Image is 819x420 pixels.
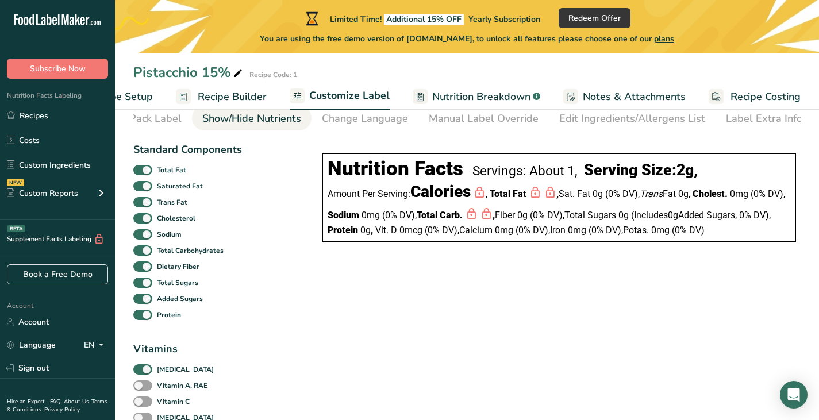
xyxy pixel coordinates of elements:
span: 0g [678,188,689,199]
div: Vitamins [133,341,232,357]
span: Cholest. [693,188,728,199]
b: Vitamin A, RAE [157,380,207,391]
b: Protein [157,310,181,320]
span: You are using the free demo version of [DOMAIN_NAME], to unlock all features please choose one of... [260,33,674,45]
a: Hire an Expert . [7,398,48,406]
span: 0g [618,210,629,221]
div: Servings: About 1, [472,163,577,179]
span: , [457,225,459,236]
a: About Us . [64,398,91,406]
div: Amount Per Serving: [328,186,487,205]
span: Iron [550,225,566,236]
a: Terms & Conditions . [7,398,107,414]
button: Subscribe Now [7,59,108,79]
span: Protein [328,225,358,236]
div: BETA [7,225,25,232]
span: Recipe Costing [730,89,801,105]
span: ‏(0% DV) [516,225,550,236]
span: ‏(0% DV) [425,225,459,236]
span: , [493,210,495,221]
i: Trans [640,188,663,199]
span: plans [654,33,674,44]
span: , [371,225,373,236]
b: Trans Fat [157,197,187,207]
b: Cholesterol [157,213,195,224]
span: Recipe Builder [198,89,267,105]
span: ‏0% DV) [739,210,771,221]
div: Recipe Code: 1 [249,70,297,80]
span: 0mg [362,210,380,221]
a: Customize Label [290,83,390,110]
b: Dietary Fiber [157,261,199,272]
span: Fat [640,188,676,199]
span: , [783,188,785,199]
span: ( [631,210,634,221]
div: Nutrition Facts [328,157,463,180]
span: Vit. D [375,225,397,236]
span: 0g [593,188,603,199]
b: Saturated Fat [157,181,203,191]
span: Recipe Setup [90,89,153,105]
span: Notes & Attachments [583,89,686,105]
span: Calcium [459,225,493,236]
b: [MEDICAL_DATA] [157,364,214,375]
div: Edit Ingredients/Allergens List [559,111,705,126]
span: , [621,225,623,236]
span: ‏(0% DV) [605,188,640,199]
div: EN [84,338,108,352]
span: 0mg [730,188,748,199]
span: Nutrition Breakdown [432,89,530,105]
div: Open Intercom Messenger [780,381,808,409]
div: Manual Label Override [429,111,539,126]
span: Yearly Subscription [468,14,540,25]
span: ‏(0% DV) [382,210,417,221]
span: , [735,210,737,221]
span: Total Fat [490,188,526,199]
span: Potas. [623,225,649,236]
span: Includes Added Sugars [631,210,737,221]
div: Pistacchio 15% [133,62,245,83]
span: 0g [517,210,528,221]
span: , [415,210,417,221]
div: Standard Components [133,142,242,157]
span: Total Sugars [564,210,616,221]
span: , [473,188,487,199]
span: Additional 15% OFF [384,14,464,25]
a: Notes & Attachments [563,84,686,110]
div: Label Extra Info [726,111,802,126]
span: 0g [668,210,678,221]
a: Recipe Builder [176,84,267,110]
a: Privacy Policy [44,406,80,414]
span: ‏(0% DV) [530,210,564,221]
div: Custom Reports [7,187,78,199]
b: Total Sugars [157,278,198,288]
span: Redeem Offer [568,12,621,24]
a: Nutrition Breakdown [413,84,540,110]
span: , [548,225,550,236]
span: 0mcg [399,225,422,236]
a: Book a Free Demo [7,264,108,284]
span: Total Carb. [417,210,463,221]
span: 0g [360,225,371,236]
span: 0mg [651,225,670,236]
b: Total Carbohydrates [157,245,224,256]
span: Sat. Fat [559,188,590,199]
b: Total Fat [157,165,186,175]
div: Serving Size: , [584,161,698,179]
a: Language [7,335,56,355]
span: ‏(0% DV) [672,225,705,236]
button: Redeem Offer [559,8,630,28]
span: ‏(0% DV) [751,188,785,199]
span: Subscribe Now [30,63,86,75]
a: Recipe Costing [709,84,801,110]
span: 2g [676,161,694,179]
span: , [638,188,640,199]
b: Vitamin C [157,396,190,407]
span: ‏(0% DV) [589,225,623,236]
div: NEW [7,179,24,186]
span: Sodium [328,210,359,221]
b: Sodium [157,229,182,240]
div: Show/Hide Nutrients [202,111,301,126]
div: Change Language [322,111,408,126]
span: Customize Label [309,88,390,103]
